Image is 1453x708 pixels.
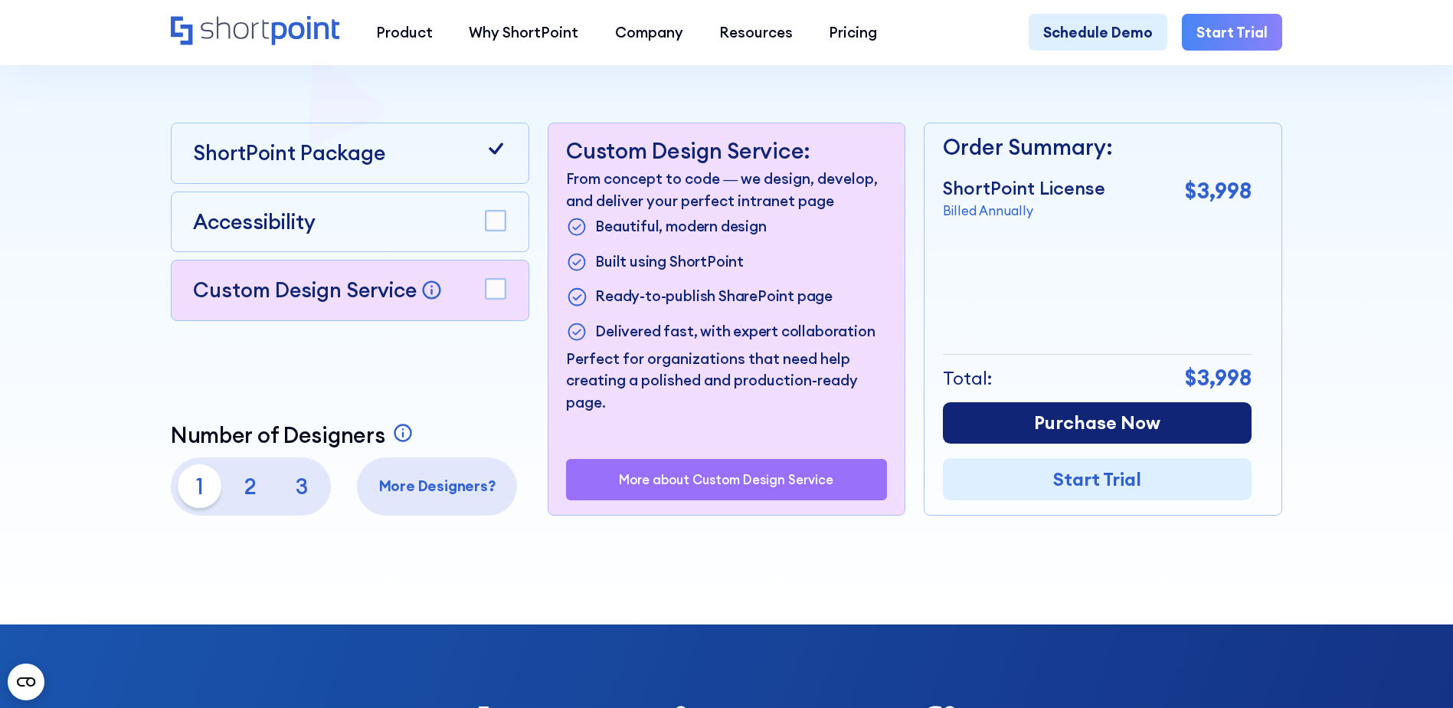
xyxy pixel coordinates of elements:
[451,14,597,50] a: Why ShortPoint
[943,202,1105,221] p: Billed Annually
[171,422,385,448] p: Number of Designers
[171,16,340,48] a: Home
[193,138,385,169] p: ShortPoint Package
[595,215,766,239] p: Beautiful, modern design
[358,14,450,50] a: Product
[566,168,887,211] p: From concept to code — we design, develop, and deliver your perfect intranet page
[193,207,316,238] p: Accessibility
[1110,92,1453,708] iframe: Chat Widget
[943,131,1252,164] p: Order Summary:
[8,664,44,700] button: Open CMP widget
[811,14,895,50] a: Pricing
[597,14,701,50] a: Company
[615,21,683,43] div: Company
[469,21,578,43] div: Why ShortPoint
[719,21,793,43] div: Resources
[943,458,1252,500] a: Start Trial
[943,402,1252,444] a: Purchase Now
[1182,14,1282,50] a: Start Trial
[566,348,887,413] p: Perfect for organizations that need help creating a polished and production-ready page.
[595,285,833,309] p: Ready-to-publish SharePoint page
[619,472,833,487] a: More about Custom Design Service
[1029,14,1167,50] a: Schedule Demo
[595,251,744,274] p: Built using ShortPoint
[365,475,510,497] p: More Designers?
[178,464,221,508] p: 1
[566,138,887,164] p: Custom Design Service:
[943,365,993,392] p: Total:
[229,464,273,508] p: 2
[376,21,433,43] div: Product
[829,21,877,43] div: Pricing
[280,464,323,508] p: 3
[701,14,810,50] a: Resources
[943,175,1105,202] p: ShortPoint License
[595,320,875,344] p: Delivered fast, with expert collaboration
[171,422,418,448] a: Number of Designers
[193,277,417,303] p: Custom Design Service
